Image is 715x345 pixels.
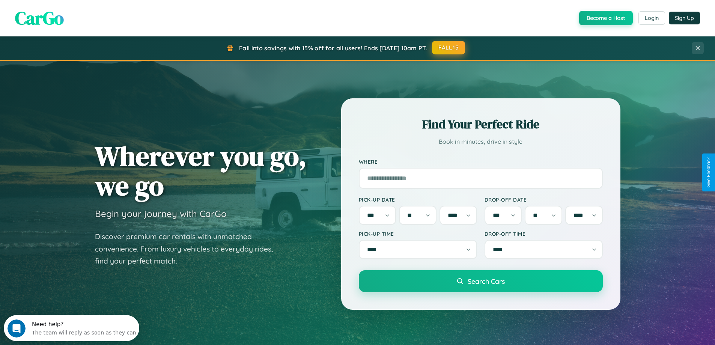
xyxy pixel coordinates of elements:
[706,157,711,188] div: Give Feedback
[468,277,505,285] span: Search Cars
[15,6,64,30] span: CarGo
[359,270,603,292] button: Search Cars
[8,319,26,337] iframe: Intercom live chat
[359,136,603,147] p: Book in minutes, drive in style
[28,12,132,20] div: The team will reply as soon as they can
[485,196,603,203] label: Drop-off Date
[432,41,465,54] button: FALL15
[95,141,307,200] h1: Wherever you go, we go
[359,116,603,133] h2: Find Your Perfect Ride
[95,208,227,219] h3: Begin your journey with CarGo
[239,44,427,52] span: Fall into savings with 15% off for all users! Ends [DATE] 10am PT.
[359,196,477,203] label: Pick-up Date
[638,11,665,25] button: Login
[359,231,477,237] label: Pick-up Time
[359,158,603,165] label: Where
[28,6,132,12] div: Need help?
[4,315,139,341] iframe: Intercom live chat discovery launcher
[669,12,700,24] button: Sign Up
[95,231,283,267] p: Discover premium car rentals with unmatched convenience. From luxury vehicles to everyday rides, ...
[485,231,603,237] label: Drop-off Time
[3,3,140,24] div: Open Intercom Messenger
[579,11,633,25] button: Become a Host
